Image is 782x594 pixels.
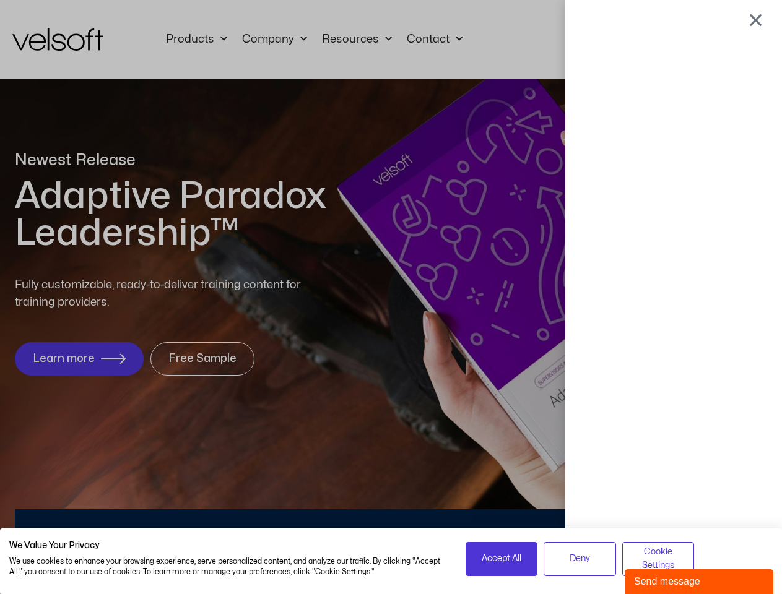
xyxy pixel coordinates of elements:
span: Accept All [482,552,521,566]
span: Deny [570,552,590,566]
iframe: chat widget [625,567,776,594]
button: Adjust cookie preferences [622,542,695,576]
button: Accept all cookies [466,542,538,576]
span: Cookie Settings [630,545,687,573]
h2: We Value Your Privacy [9,540,447,551]
p: We use cookies to enhance your browsing experience, serve personalized content, and analyze our t... [9,556,447,577]
button: Deny all cookies [544,542,616,576]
